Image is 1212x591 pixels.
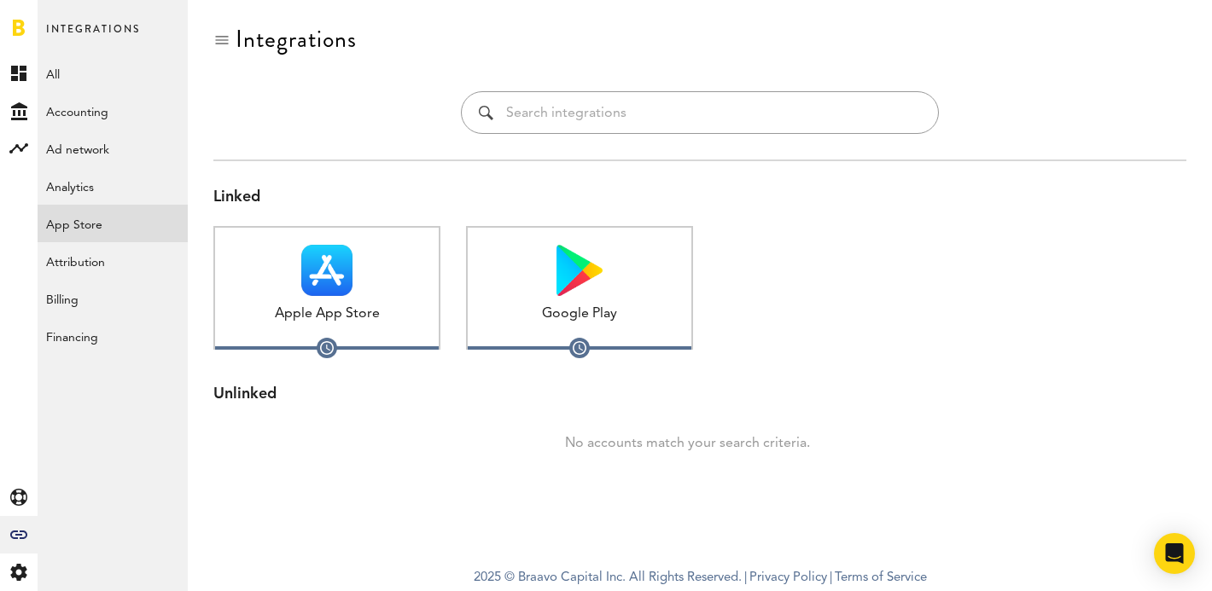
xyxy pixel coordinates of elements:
div: Linked [213,187,1186,209]
div: Apple App Store [215,304,439,324]
a: Analytics [38,167,188,205]
a: Billing [38,280,188,317]
input: Search integrations [506,92,921,133]
a: Attribution [38,242,188,280]
span: 2025 © Braavo Capital Inc. All Rights Reserved. [474,565,742,591]
img: Apple App Store [301,245,353,296]
div: No accounts match your search criteria. [188,431,1186,456]
img: Google Play [556,245,603,296]
a: Privacy Policy [749,571,827,584]
div: Google Play [468,304,691,324]
a: App Store [38,205,188,242]
a: Financing [38,317,188,355]
a: Ad network [38,130,188,167]
div: Open Intercom Messenger [1154,533,1195,574]
a: Terms of Service [835,571,927,584]
a: Accounting [38,92,188,130]
div: Integrations [236,26,357,53]
span: Integrations [46,19,140,55]
div: Unlinked [213,384,1186,406]
a: All [38,55,188,92]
